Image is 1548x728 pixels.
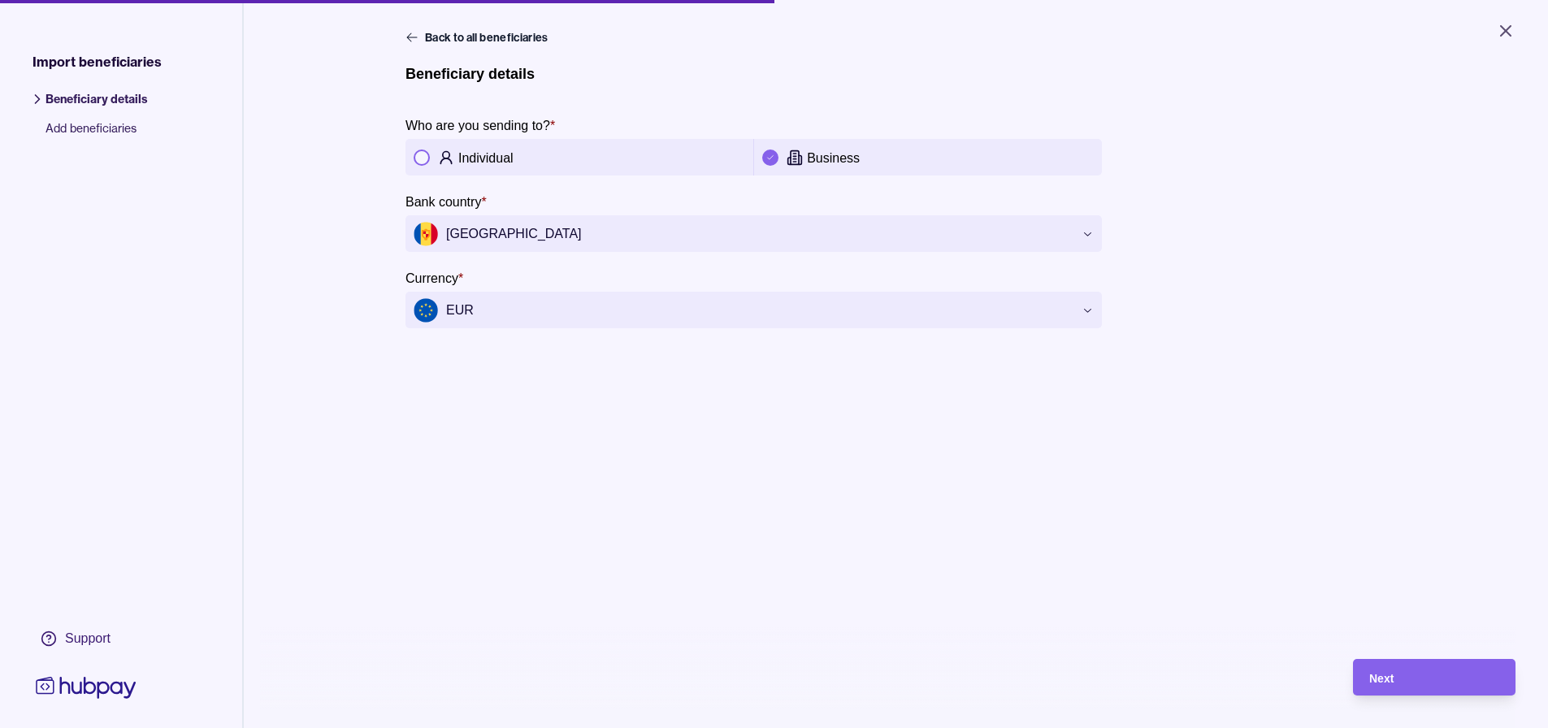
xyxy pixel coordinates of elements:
[405,29,552,65] button: Back to all beneficiaries
[405,115,555,135] label: Who are you sending to?
[33,52,162,71] span: Import beneficiaries
[65,630,111,648] div: Support
[405,271,458,285] p: Currency
[46,91,148,120] span: Beneficiary details
[807,151,860,165] p: Business
[1476,13,1535,49] button: Close
[458,151,514,165] p: Individual
[405,65,535,83] h1: Beneficiary details
[405,192,487,211] label: Bank country
[405,195,481,209] p: Bank country
[405,268,463,288] label: Currency
[46,120,148,149] span: Add beneficiaries
[1369,672,1394,685] span: Next
[1353,659,1515,695] button: Next
[405,119,550,132] p: Who are you sending to?
[33,622,140,656] a: Support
